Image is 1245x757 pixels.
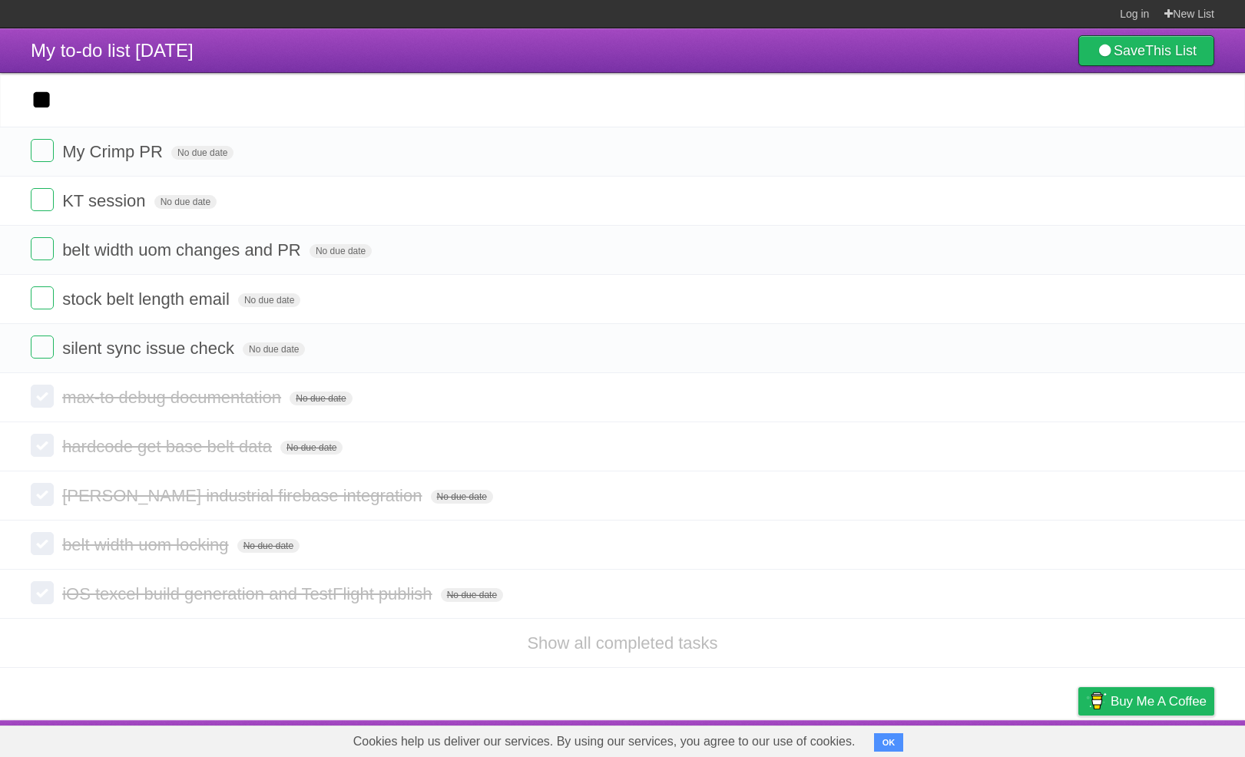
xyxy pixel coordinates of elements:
[1086,688,1107,714] img: Buy me a coffee
[62,142,167,161] span: My Crimp PR
[62,289,233,309] span: stock belt length email
[1078,35,1214,66] a: SaveThis List
[31,286,54,309] label: Done
[925,724,987,753] a: Developers
[290,392,352,405] span: No due date
[1006,724,1040,753] a: Terms
[237,539,300,553] span: No due date
[1111,688,1207,715] span: Buy me a coffee
[31,188,54,211] label: Done
[431,490,493,504] span: No due date
[62,240,305,259] span: belt width uom changes and PR
[31,483,54,506] label: Done
[441,588,503,602] span: No due date
[238,293,300,307] span: No due date
[62,486,425,505] span: [PERSON_NAME] industrial firebase integration
[31,385,54,408] label: Done
[31,237,54,260] label: Done
[338,726,871,757] span: Cookies help us deliver our services. By using our services, you agree to our use of cookies.
[31,532,54,555] label: Done
[62,535,232,554] span: belt width uom locking
[874,733,904,752] button: OK
[31,40,194,61] span: My to-do list [DATE]
[310,244,372,258] span: No due date
[62,437,276,456] span: hardcode get base belt data
[62,388,285,407] span: max-to debug documentation
[527,633,717,653] a: Show all completed tasks
[62,584,435,603] span: iOS texcel build generation and TestFlight publish
[1145,43,1197,58] b: This List
[874,724,906,753] a: About
[1118,724,1214,753] a: Suggest a feature
[243,342,305,356] span: No due date
[1058,724,1098,753] a: Privacy
[31,434,54,457] label: Done
[31,581,54,604] label: Done
[31,139,54,162] label: Done
[280,441,343,455] span: No due date
[62,191,149,210] span: KT session
[154,195,217,209] span: No due date
[31,336,54,359] label: Done
[1078,687,1214,716] a: Buy me a coffee
[171,146,233,160] span: No due date
[62,339,238,358] span: silent sync issue check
